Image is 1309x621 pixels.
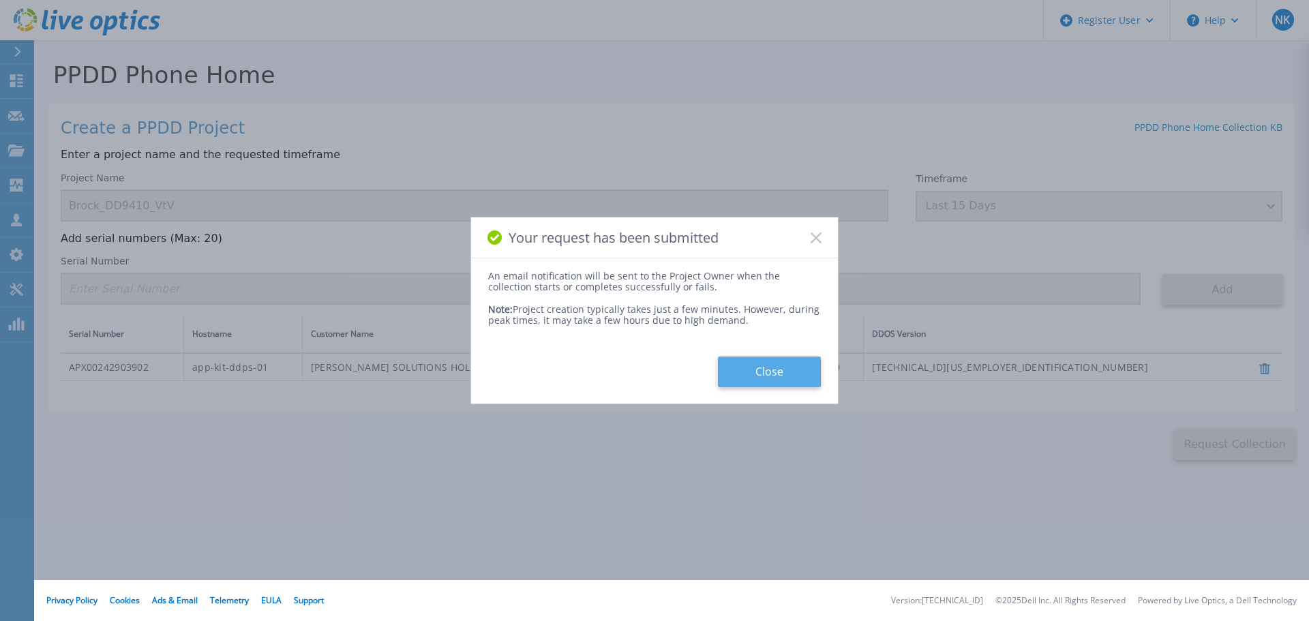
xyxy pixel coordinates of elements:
a: EULA [261,594,282,606]
div: An email notification will be sent to the Project Owner when the collection starts or completes s... [488,271,821,292]
a: Privacy Policy [46,594,97,606]
div: Project creation typically takes just a few minutes. However, during peak times, it may take a fe... [488,293,821,326]
button: Close [718,357,821,387]
span: Note: [488,303,513,316]
li: Powered by Live Optics, a Dell Technology [1138,596,1297,605]
li: Version: [TECHNICAL_ID] [891,596,983,605]
a: Support [294,594,324,606]
li: © 2025 Dell Inc. All Rights Reserved [995,596,1126,605]
a: Telemetry [210,594,249,606]
a: Ads & Email [152,594,198,606]
span: Your request has been submitted [509,230,719,245]
a: Cookies [110,594,140,606]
